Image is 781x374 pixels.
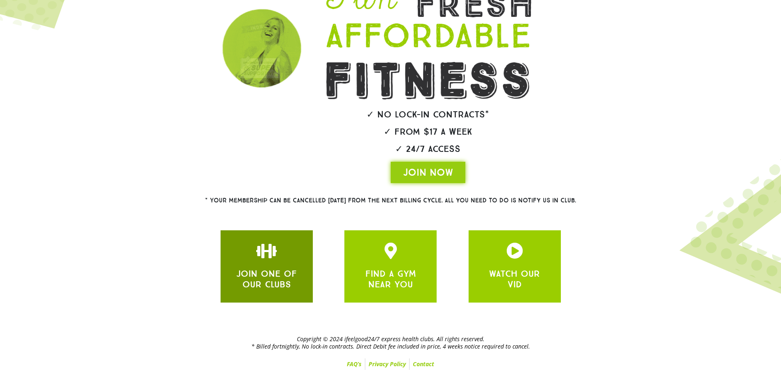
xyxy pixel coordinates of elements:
a: WATCH OUR VID [489,268,540,290]
a: JOIN ONE OF OUR CLUBS [383,243,399,259]
a: Privacy Policy [365,358,409,370]
h2: * Your membership can be cancelled [DATE] from the next billing cycle. All you need to do is noti... [175,197,606,204]
nav: Menu [128,358,653,370]
a: Contact [410,358,437,370]
a: JOIN ONE OF OUR CLUBS [236,268,297,290]
h2: ✓ 24/7 Access [301,145,555,154]
h2: Copyright © 2024 ifeelgood24/7 express health clubs. All rights reserved. * Billed fortnightly, N... [128,335,653,350]
a: JOIN NOW [391,162,465,183]
a: JOIN ONE OF OUR CLUBS [258,243,275,259]
a: FAQ’s [344,358,365,370]
h2: ✓ From $17 a week [301,127,555,136]
span: JOIN NOW [403,166,453,179]
a: FIND A GYM NEAR YOU [365,268,416,290]
a: JOIN ONE OF OUR CLUBS [506,243,523,259]
h2: ✓ No lock-in contracts* [301,110,555,119]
